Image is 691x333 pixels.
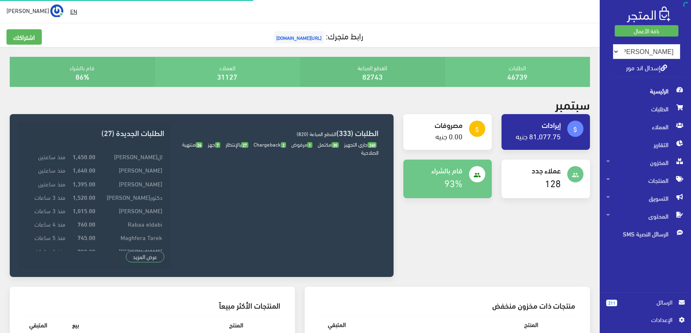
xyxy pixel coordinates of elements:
[217,69,237,83] a: 31127
[97,217,164,231] td: Rabaa eldabi
[572,171,579,179] i: people
[196,142,203,148] span: 26
[318,139,339,149] span: مكتمل
[24,244,67,257] td: منذ 6 ساعات
[300,57,445,87] div: القطع المباعة
[307,142,312,148] span: 1
[600,154,691,171] a: المخزون
[368,142,377,148] span: 240
[24,190,67,203] td: منذ 3 ساعات
[606,300,617,306] span: 211
[606,100,685,118] span: الطلبات
[24,129,164,136] h3: الطلبات الجديدة (27)
[297,129,336,138] span: القطع المباعة (820)
[516,129,561,143] a: 81,077.75 جنيه
[6,5,49,15] span: [PERSON_NAME]
[572,126,579,133] i: attach_money
[606,207,685,225] span: المحتوى
[24,163,67,177] td: منذ ساعتين
[362,69,383,83] a: 82743
[177,129,379,136] h3: الطلبات (333)
[606,315,685,328] a: اﻹعدادات
[77,247,95,255] strong: 700.00
[600,207,691,225] a: المحتوى
[361,316,545,333] th: المنتج
[606,118,685,136] span: العملاء
[474,171,481,179] i: people
[613,315,672,324] span: اﻹعدادات
[24,204,67,217] td: منذ 3 ساعات
[67,4,80,19] a: EN
[77,233,95,242] strong: 745.00
[332,142,339,148] span: 30
[241,142,248,148] span: 27
[600,171,691,189] a: المنتجات
[6,4,63,17] a: ... [PERSON_NAME]
[24,150,67,163] td: منذ ساعتين
[73,206,95,215] strong: 1,015.00
[97,177,164,190] td: [PERSON_NAME]
[73,179,95,188] strong: 1,395.00
[600,136,691,154] a: التقارير
[444,174,463,191] a: 93%
[73,152,95,161] strong: 1,450.00
[155,57,300,87] div: العملاء
[555,97,590,111] h2: سبتمبر
[606,225,685,243] span: الرسائل النصية SMS
[10,57,155,87] div: قام بالشراء
[281,142,286,148] span: 2
[600,225,691,243] a: الرسائل النصية SMS
[97,244,164,257] td: [PERSON_NAME]
[215,142,220,148] span: 7
[606,171,685,189] span: المنتجات
[507,69,527,83] a: 46739
[508,121,561,129] h4: إيرادات
[606,298,685,315] a: 211 الرسائل
[254,139,286,149] span: Chargeback
[508,166,561,174] h4: عملاء جدد
[319,301,575,309] h3: منتجات ذات مخزون منخفض
[73,165,95,174] strong: 1,640.00
[24,231,67,244] td: منذ 5 ساعات
[410,166,463,174] h4: قام بالشراء
[6,29,42,45] a: اشتراكك
[626,61,667,73] a: إسدال اند مور
[182,139,379,157] span: منتهية الصلاحية
[410,121,463,129] h4: مصروفات
[274,31,324,43] span: [URL][DOMAIN_NAME]
[272,28,363,43] a: رابط متجرك:[URL][DOMAIN_NAME]
[474,126,481,133] i: attach_money
[606,189,685,207] span: التسويق
[208,139,220,149] span: جهز
[126,251,165,262] a: عرض المزيد
[600,118,691,136] a: العملاء
[615,25,678,37] a: باقة الأعمال
[75,69,89,83] a: 86%
[313,316,361,333] th: المتبقي
[291,139,312,149] span: مرفوض
[97,150,164,163] td: ال[PERSON_NAME]
[50,4,63,17] img: ...
[70,6,77,16] u: EN
[606,154,685,171] span: المخزون
[445,57,590,87] div: الطلبات
[435,129,463,143] a: 0.00 جنيه
[627,6,670,22] img: .
[97,204,164,217] td: [PERSON_NAME]
[97,163,164,177] td: [PERSON_NAME]
[545,174,561,191] a: 128
[344,139,377,149] span: جاري التجهيز
[606,82,685,100] span: الرئيسية
[600,100,691,118] a: الطلبات
[606,136,685,154] span: التقارير
[600,82,691,100] a: الرئيسية
[24,301,280,309] h3: المنتجات الأكثر مبيعاً
[226,139,248,149] span: بالإنتظار
[24,217,67,231] td: منذ 4 ساعات
[97,231,164,244] td: ‪Maghfera Tarek‬‏
[77,219,95,228] strong: 760.00
[624,298,672,307] span: الرسائل
[97,190,164,203] td: دكتور[PERSON_NAME]
[24,177,67,190] td: منذ ساعتين
[73,192,95,201] strong: 1,520.00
